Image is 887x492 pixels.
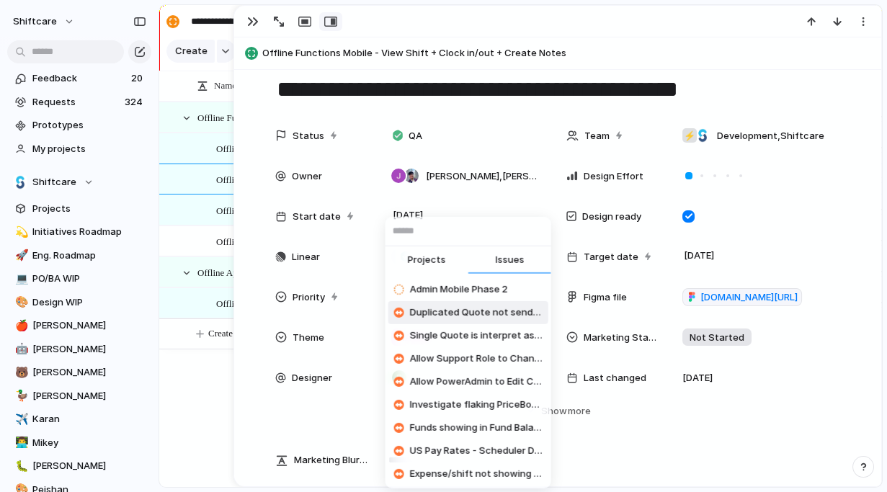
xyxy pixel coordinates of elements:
span: Duplicated Quote not sending emails [410,305,543,320]
span: Allow Support Role to Change Account Owner Email on SuperAdmin [410,352,543,366]
button: Issues [468,246,551,275]
span: Single Quote is interpret as ($apos;s) in email reminder subject [410,328,543,343]
span: Allow PowerAdmin to Edit Company Name When Editing an Account on Super Admin [410,375,543,389]
span: US Pay Rates - Scheduler Daily view not displaying rates or shift hours for a shift following the... [410,444,543,458]
span: Issues [495,253,524,267]
span: Expense/shift not showing right away after being created [410,467,543,481]
span: Investigate flaking PriceBooks::DetailsWithPricesSerializer spec [410,398,543,412]
button: Projects [385,246,468,275]
span: Funds showing in Fund Balances report erroneously [410,421,543,435]
span: Admin Mobile Phase 2 [409,282,507,297]
span: Projects [408,253,446,267]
